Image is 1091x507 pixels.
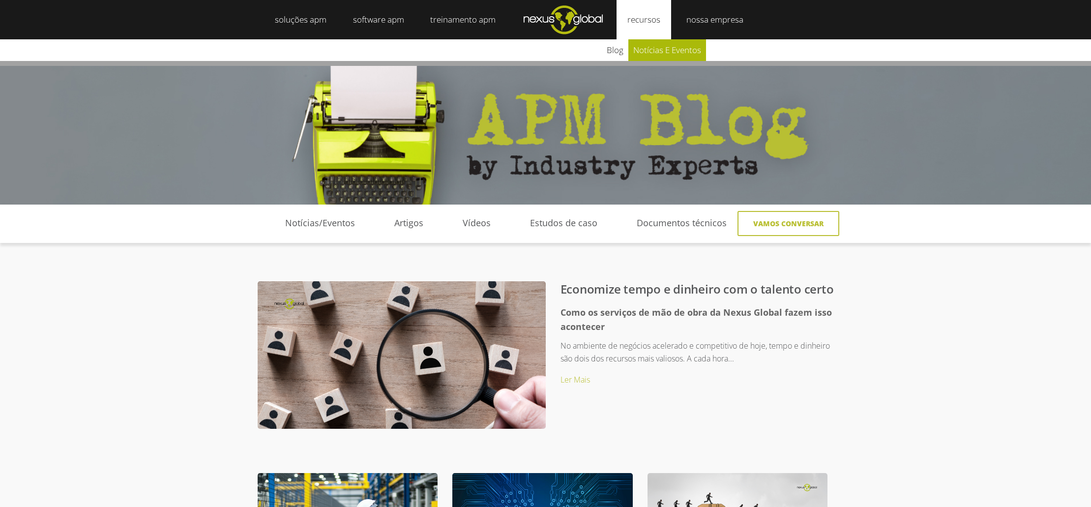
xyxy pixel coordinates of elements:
[753,219,824,228] font: Vamos conversar
[530,217,597,229] font: Estudos de caso
[258,281,546,444] img: Economize tempo e dinheiro com o talento certo
[394,217,423,229] font: Artigos
[637,217,727,229] font: Documentos técnicos
[285,217,355,229] font: Notícias/Eventos
[627,14,660,25] font: recursos
[430,14,496,25] font: treinamento apm
[633,44,701,56] font: notícias e eventos
[560,374,590,385] a: Ler mais
[607,44,623,56] font: blog
[560,340,830,364] font: No ambiente de negócios acelerado e competitivo de hoje, tempo e dinheiro são dois dos recursos m...
[560,281,834,297] a: Economize tempo e dinheiro com o talento certo
[275,14,326,25] font: soluções apm
[353,14,404,25] font: software apm
[686,14,743,25] font: nossa empresa
[463,217,491,229] font: Vídeos
[560,306,832,333] font: Como os serviços de mão de obra da Nexus Global fazem isso acontecer
[250,205,826,247] div: Menu de navegação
